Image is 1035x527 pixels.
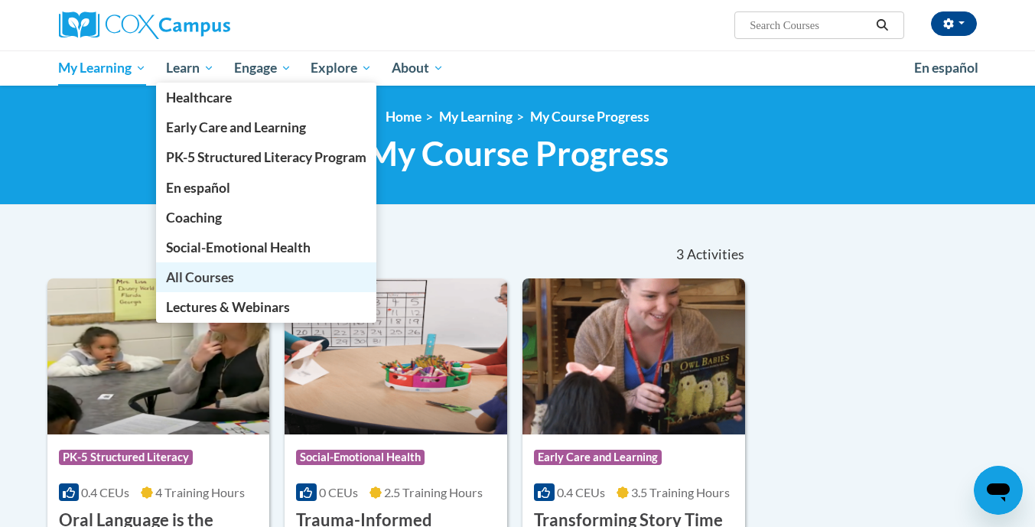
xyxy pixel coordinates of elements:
[59,450,193,465] span: PK-5 Structured Literacy
[166,180,230,196] span: En español
[631,485,730,499] span: 3.5 Training Hours
[914,60,978,76] span: En español
[366,133,669,174] span: My Course Progress
[156,112,376,142] a: Early Care and Learning
[557,485,605,499] span: 0.4 CEUs
[974,466,1023,515] iframe: Button to launch messaging window
[166,149,366,165] span: PK-5 Structured Literacy Program
[156,83,376,112] a: Healthcare
[676,246,684,263] span: 3
[301,50,382,86] a: Explore
[748,16,871,34] input: Search Courses
[392,59,444,77] span: About
[155,485,245,499] span: 4 Training Hours
[931,11,977,36] button: Account Settings
[81,485,129,499] span: 0.4 CEUs
[871,16,893,34] button: Search
[49,50,157,86] a: My Learning
[904,52,988,84] a: En español
[687,246,744,263] span: Activities
[296,450,425,465] span: Social-Emotional Health
[166,59,214,77] span: Learn
[319,485,358,499] span: 0 CEUs
[156,233,376,262] a: Social-Emotional Health
[156,142,376,172] a: PK-5 Structured Literacy Program
[439,109,513,125] a: My Learning
[59,11,230,39] img: Cox Campus
[384,485,483,499] span: 2.5 Training Hours
[166,210,222,226] span: Coaching
[156,173,376,203] a: En español
[522,278,745,434] img: Course Logo
[59,11,350,39] a: Cox Campus
[166,269,234,285] span: All Courses
[166,239,311,255] span: Social-Emotional Health
[224,50,301,86] a: Engage
[311,59,372,77] span: Explore
[530,109,649,125] a: My Course Progress
[156,262,376,292] a: All Courses
[234,59,291,77] span: Engage
[36,50,1000,86] div: Main menu
[156,50,224,86] a: Learn
[534,450,662,465] span: Early Care and Learning
[166,299,290,315] span: Lectures & Webinars
[166,89,232,106] span: Healthcare
[156,292,376,322] a: Lectures & Webinars
[166,119,306,135] span: Early Care and Learning
[382,50,454,86] a: About
[156,203,376,233] a: Coaching
[47,278,270,434] img: Course Logo
[285,278,507,434] img: Course Logo
[386,109,421,125] a: Home
[58,59,146,77] span: My Learning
